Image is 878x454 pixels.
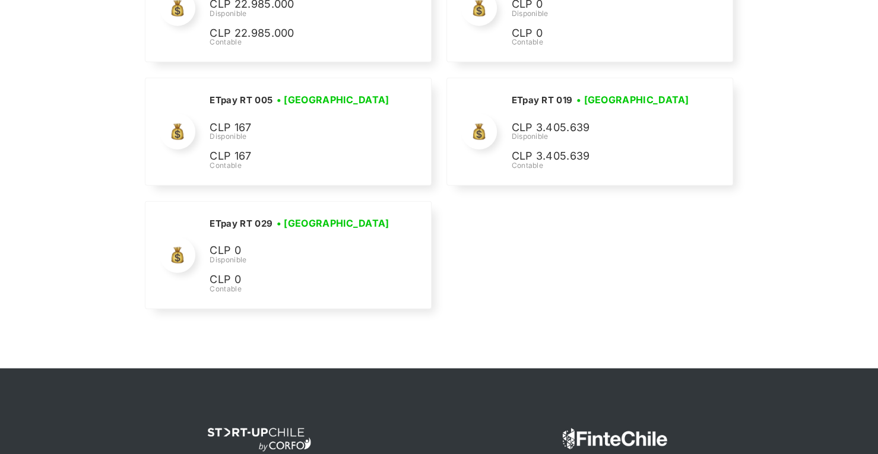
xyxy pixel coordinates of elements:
p: CLP 0 [210,242,388,259]
div: Disponible [210,131,393,142]
h2: ETpay RT 005 [210,94,272,106]
h2: ETpay RT 029 [210,218,272,230]
div: Contable [210,37,394,47]
h3: • [GEOGRAPHIC_DATA] [576,93,689,107]
p: CLP 167 [210,119,388,136]
p: CLP 3.405.639 [511,148,689,165]
div: Disponible [210,255,393,265]
p: CLP 167 [210,148,388,165]
p: CLP 0 [210,271,388,288]
p: CLP 22.985.000 [210,25,388,42]
div: Contable [210,160,393,171]
div: Contable [511,160,693,171]
p: CLP 3.405.639 [511,119,689,136]
h2: ETpay RT 019 [511,94,572,106]
div: Contable [210,284,393,294]
h3: • [GEOGRAPHIC_DATA] [277,216,389,230]
div: Disponible [511,131,693,142]
div: Disponible [210,8,394,19]
p: CLP 0 [511,25,689,42]
h3: • [GEOGRAPHIC_DATA] [277,93,389,107]
div: Contable [511,37,692,47]
div: Disponible [511,8,692,19]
